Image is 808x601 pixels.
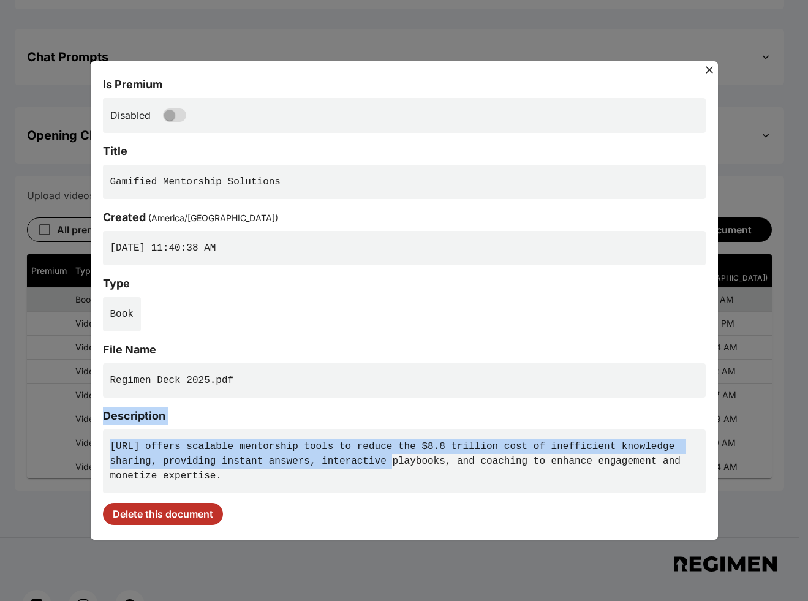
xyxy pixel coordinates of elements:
span: Disabled [110,108,151,123]
div: Type [103,275,706,292]
div: Created [103,209,706,226]
span: ( America/[GEOGRAPHIC_DATA] ) [148,213,278,223]
pre: Book [103,297,141,331]
button: Delete this document [103,503,223,525]
pre: [URL] offers scalable mentorship tools to reduce the $8.8 trillion cost of inefficient knowledge ... [103,429,706,493]
div: Is Premium [103,76,706,93]
pre: Regimen Deck 2025.pdf [103,363,706,398]
pre: [DATE] 11:40:38 AM [103,231,706,265]
div: Title [103,143,706,160]
div: Description [103,407,706,425]
pre: Gamified Mentorship Solutions [103,165,706,199]
div: File Name [103,341,706,358]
